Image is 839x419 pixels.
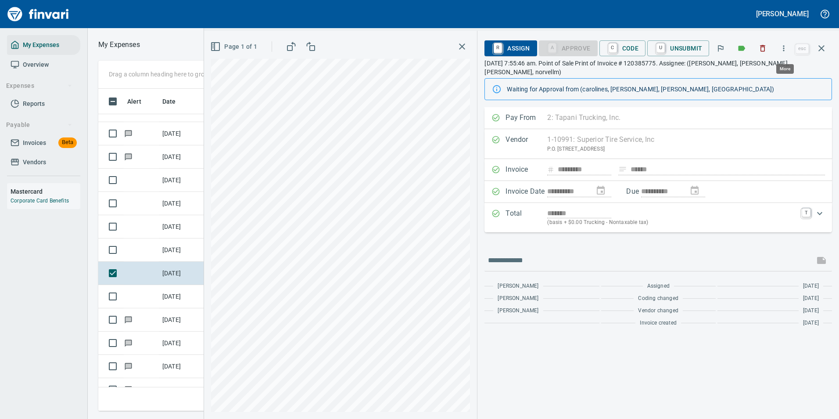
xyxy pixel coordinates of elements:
[98,40,140,50] nav: breadcrumb
[656,43,665,53] a: U
[5,4,71,25] img: Finvari
[109,70,237,79] p: Drag a column heading here to group the table
[203,145,282,169] td: 96509.269904
[599,40,646,56] button: CCode
[159,215,203,238] td: [DATE]
[203,238,282,262] td: [DATE] Invoice 6660564 from Superior Tire Service, Inc (1-10991)
[162,96,187,107] span: Date
[754,7,811,21] button: [PERSON_NAME]
[159,355,203,378] td: [DATE]
[159,308,203,332] td: [DATE]
[606,41,639,56] span: Code
[491,41,530,56] span: Assign
[203,262,282,285] td: 626040
[484,59,832,76] p: [DATE] 7:55:46 am. Point of Sale Print of Invoice # 120385775. Assignee: ([PERSON_NAME], [PERSON_...
[58,137,77,148] span: Beta
[796,44,809,54] a: esc
[638,307,678,315] span: Vendor changed
[159,145,203,169] td: [DATE]
[127,96,141,107] span: Alert
[7,35,80,55] a: My Expenses
[711,39,730,58] button: Flag
[7,94,80,114] a: Reports
[484,203,832,232] div: Expand
[203,215,282,238] td: [DATE] Invoice 6660562 from Superior Tire Service, Inc (1-10991)
[811,250,832,271] span: This records your message into the invoice and notifies anyone mentioned
[3,78,76,94] button: Expenses
[547,218,796,227] p: (basis + $0.00 Trucking - Nontaxable tax)
[124,317,133,322] span: Has messages
[208,39,261,55] button: Page 1 of 1
[124,130,133,136] span: Has messages
[159,378,203,401] td: [DATE]
[498,282,538,291] span: [PERSON_NAME]
[203,285,282,308] td: 625030
[507,81,825,97] div: Waiting for Approval from (carolines, [PERSON_NAME], [PERSON_NAME], [GEOGRAPHIC_DATA])
[98,40,140,50] p: My Expenses
[124,363,133,369] span: Has messages
[212,41,257,52] span: Page 1 of 1
[498,294,538,303] span: [PERSON_NAME]
[159,285,203,308] td: [DATE]
[3,117,76,133] button: Payable
[159,169,203,192] td: [DATE]
[203,378,282,401] td: 96542.1120131
[11,187,80,196] h6: Mastercard
[11,198,69,204] a: Corporate Card Benefits
[7,133,80,153] a: InvoicesBeta
[498,307,538,315] span: [PERSON_NAME]
[609,43,617,53] a: C
[793,38,832,59] span: Close invoice
[159,122,203,145] td: [DATE]
[647,282,670,291] span: Assigned
[803,319,819,328] span: [DATE]
[23,40,59,51] span: My Expenses
[159,192,203,215] td: [DATE]
[124,340,133,346] span: Has messages
[484,40,537,56] button: RAssign
[756,9,809,18] h5: [PERSON_NAME]
[803,282,819,291] span: [DATE]
[162,96,176,107] span: Date
[124,154,133,159] span: Has messages
[203,355,282,378] td: 96647.3340021
[203,332,282,355] td: 19030.634015
[647,40,709,56] button: UUnsubmit
[753,39,772,58] button: Discard
[640,319,677,328] span: Invoice created
[7,55,80,75] a: Overview
[159,262,203,285] td: [DATE]
[203,169,282,192] td: [DATE] Invoice 120385490 from Superior Tire Service, Inc (1-10991)
[203,308,282,332] td: 95572.7100
[802,208,810,217] a: T
[638,294,678,303] span: Coding changed
[23,157,46,168] span: Vendors
[23,137,46,148] span: Invoices
[23,98,45,109] span: Reports
[803,307,819,315] span: [DATE]
[7,152,80,172] a: Vendors
[803,294,819,303] span: [DATE]
[203,122,282,145] td: 96366.256603
[23,59,49,70] span: Overview
[203,192,282,215] td: [DATE] Invoice 6660563 from Superior Tire Service, Inc (1-10991)
[6,80,72,91] span: Expenses
[159,332,203,355] td: [DATE]
[159,238,203,262] td: [DATE]
[506,208,547,227] p: Total
[6,119,72,130] span: Payable
[654,41,702,56] span: Unsubmit
[494,43,502,53] a: R
[127,96,153,107] span: Alert
[539,44,598,51] div: Coding Required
